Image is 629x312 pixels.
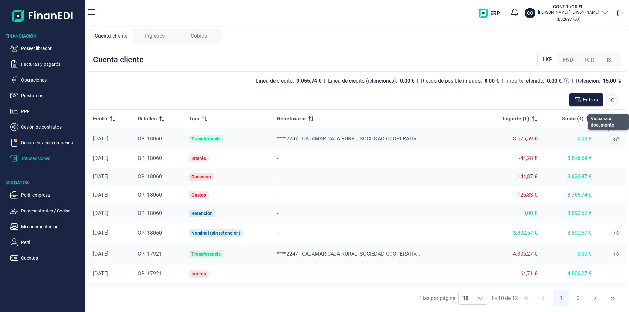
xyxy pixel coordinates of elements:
[587,290,603,306] button: Next Page
[138,136,162,142] span: OP: 18060
[538,3,599,10] h3: CONTRUOR SL
[191,174,211,179] div: Comisión
[10,223,83,230] button: Mi documentación
[486,270,537,277] div: -64,71 €
[548,210,592,217] div: 3.892,57 €
[93,210,127,217] div: [DATE]
[543,56,552,64] span: LKP
[138,210,162,216] span: OP: 18060
[133,29,177,43] div: Ingresos
[472,292,488,304] div: Choose
[21,45,83,52] p: Poseer librador
[486,210,537,217] div: 0,00 €
[548,270,592,277] div: 4.806,27 €
[191,193,206,198] div: Gastos
[603,78,621,84] div: 15,00 %
[191,32,207,40] span: Cobros
[10,76,83,84] button: Operaciones
[536,290,551,306] button: Previous Page
[296,78,321,84] div: 9.055,74 €
[21,60,83,68] p: Facturas y pagarés
[584,56,594,64] span: TOR
[569,93,603,107] button: Filtros
[418,294,456,302] div: Filas por página
[10,139,83,147] button: Documentación requerida
[553,290,569,306] button: Page 1
[328,78,397,84] div: Línea de crédito (retenciones):
[491,296,518,301] span: 1 - 10 de 12
[277,210,278,216] span: -
[138,270,162,277] span: OP: 17921
[563,56,573,64] span: FND
[599,53,620,66] div: HST
[21,76,83,84] p: Operaciones
[93,115,107,123] span: Fecha
[277,230,278,236] span: -
[547,78,562,84] div: 0,00 €
[93,270,127,277] div: [DATE]
[579,53,599,66] div: TOR
[93,174,127,180] div: [DATE]
[177,29,221,43] div: Cobros
[21,254,83,262] p: Cuentas
[604,56,615,64] span: HST
[93,136,127,142] div: [DATE]
[562,115,584,123] span: Saldo (€)
[191,230,240,236] div: Nominal (sin retención)
[548,174,592,180] div: 3.620,87 €
[605,290,620,306] button: Last Page
[459,292,472,304] span: 10
[558,53,579,66] div: FND
[93,155,127,162] div: [DATE]
[557,17,580,22] small: Copiar cif
[277,192,278,198] span: -
[10,60,83,68] button: Facturas y pagarés
[93,192,127,198] div: [DATE]
[256,78,294,84] div: Línea de crédito:
[277,155,278,161] span: -
[277,174,278,180] span: -
[21,123,83,131] p: Cesión de contratos
[21,107,83,115] p: PPP
[21,238,83,246] p: Perfil
[421,78,482,84] div: Riesgo de posible impago:
[486,174,537,180] div: -144,87 €
[191,251,221,257] div: Transferencia
[93,230,127,236] div: [DATE]
[548,230,592,236] div: 3.892,57 €
[138,192,162,198] span: OP: 18060
[189,115,199,123] span: Tipo
[21,223,83,230] p: Mi documentación
[138,115,157,123] span: Detalles
[277,251,420,257] span: ****2247 | CAJAMAR CAJA RURAL, SOCIEDAD COOPERATIV...
[525,3,609,23] button: COCONTRUOR SL[PERSON_NAME] [PERSON_NAME](B02897700)
[145,32,165,40] span: Ingresos
[548,192,592,198] div: 3.765,74 €
[93,54,143,65] div: Cuenta cliente
[277,136,420,142] span: ****2247 | CAJAMAR CAJA RURAL, SOCIEDAD COOPERATIV...
[21,155,83,162] p: Transacciones
[10,238,83,246] button: Perfil
[485,78,499,84] div: 0,00 €
[537,53,558,66] div: LKP
[191,136,221,141] div: Transferencia
[10,45,83,52] button: Poseer librador
[138,155,162,161] span: OP: 18060
[505,78,544,84] div: Importe retenido:
[10,92,83,100] button: Préstamos
[538,10,599,15] p: [PERSON_NAME] [PERSON_NAME]
[324,77,325,85] div: |
[519,290,534,306] button: First Page
[10,254,83,262] button: Cuentas
[576,78,600,84] div: Retención:
[486,155,537,162] div: -44,28 €
[138,230,162,236] span: OP: 18060
[138,174,162,180] span: OP: 18060
[89,29,133,43] div: Cuenta cliente
[486,136,537,142] div: -3.576,59 €
[95,32,127,40] span: Cuenta cliente
[10,107,83,115] button: PPP
[486,251,537,257] div: -4.806,27 €
[191,211,213,216] div: Retención
[12,5,73,26] img: Logo de aplicación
